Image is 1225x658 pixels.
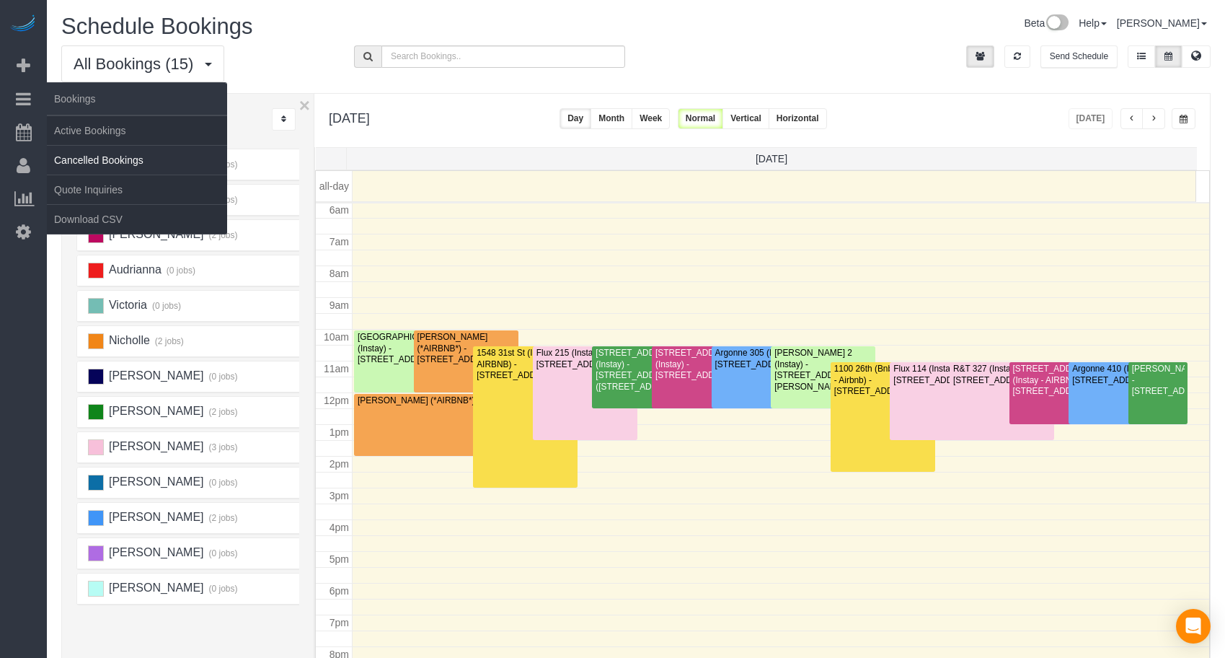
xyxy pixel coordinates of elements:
[207,442,238,452] small: (3 jobs)
[893,364,991,386] div: Flux 114 (Instay) - [STREET_ADDRESS]
[1079,17,1107,29] a: Help
[324,395,349,406] span: 12pm
[107,405,203,417] span: [PERSON_NAME]
[330,426,349,438] span: 1pm
[715,348,813,370] div: Argonne 305 (Instay) - [STREET_ADDRESS]
[1131,364,1185,397] div: [PERSON_NAME] - [STREET_ADDRESS]
[330,299,349,311] span: 9am
[164,266,195,276] small: (0 jobs)
[330,268,349,279] span: 8am
[207,230,238,240] small: (2 jobs)
[756,153,787,164] span: [DATE]
[324,363,349,374] span: 11am
[1069,108,1113,129] button: [DATE]
[833,364,932,397] div: 1100 26th (BnbPal Mgmt - Airbnb) - [STREET_ADDRESS]
[47,115,227,234] ul: Bookings
[74,55,200,73] span: All Bookings (15)
[476,348,575,381] div: 1548 31st St (Instay - AIRBNB) - [STREET_ADDRESS]
[678,108,723,129] button: Normal
[207,548,238,558] small: (0 jobs)
[281,115,286,123] i: Sort Teams
[107,582,203,594] span: [PERSON_NAME]
[1176,609,1211,644] div: Open Intercom Messenger
[107,263,161,276] span: Audrianna
[1040,45,1118,68] button: Send Schedule
[207,372,238,382] small: (0 jobs)
[330,553,349,565] span: 5pm
[107,299,147,311] span: Victoria
[1012,364,1111,397] div: [STREET_ADDRESS] (Instay - AIRBNB) - [STREET_ADDRESS]
[722,108,769,129] button: Vertical
[107,440,203,452] span: [PERSON_NAME]
[150,301,181,311] small: (0 jobs)
[330,617,349,628] span: 7pm
[272,108,296,131] div: ...
[47,116,227,145] a: Active Bookings
[107,369,203,382] span: [PERSON_NAME]
[153,336,184,346] small: (2 jobs)
[330,522,349,533] span: 4pm
[591,108,632,129] button: Month
[329,108,370,126] h2: [DATE]
[299,96,310,115] button: ×
[1045,14,1069,33] img: New interface
[61,45,224,82] button: All Bookings (15)
[357,395,575,406] div: [PERSON_NAME] (*AIRBNB*) - [STREET_ADDRESS]
[774,348,872,392] div: [PERSON_NAME] 2 (Instay) - [STREET_ADDRESS][PERSON_NAME]
[381,45,625,68] input: Search Bookings..
[319,180,349,192] span: all-day
[47,175,227,204] a: Quote Inquiries
[107,228,203,240] span: [PERSON_NAME]
[47,82,227,115] span: Bookings
[1071,364,1170,386] div: Argonne 410 (Instay) - [STREET_ADDRESS]
[560,108,591,129] button: Day
[330,490,349,501] span: 3pm
[47,146,227,175] a: Cancelled Bookings
[417,332,516,365] div: [PERSON_NAME] (*AIRBNB*) - [STREET_ADDRESS]
[61,14,252,39] span: Schedule Bookings
[952,364,1051,386] div: R&T 327 (Instay) - [STREET_ADDRESS]
[1117,17,1207,29] a: [PERSON_NAME]
[107,546,203,558] span: [PERSON_NAME]
[9,14,37,35] img: Automaid Logo
[47,205,227,234] a: Download CSV
[1024,17,1069,29] a: Beta
[207,513,238,523] small: (2 jobs)
[536,348,634,370] div: Flux 215 (Instay) - [STREET_ADDRESS]
[107,511,203,523] span: [PERSON_NAME]
[769,108,827,129] button: Horizontal
[207,159,238,170] small: (2 jobs)
[207,407,238,417] small: (2 jobs)
[107,475,203,488] span: [PERSON_NAME]
[207,478,238,488] small: (0 jobs)
[632,108,670,129] button: Week
[330,458,349,470] span: 2pm
[330,236,349,247] span: 7am
[107,334,149,346] span: Nicholle
[655,348,753,381] div: [STREET_ADDRESS] (Instay) - [STREET_ADDRESS]
[207,584,238,594] small: (0 jobs)
[207,195,238,205] small: (2 jobs)
[330,204,349,216] span: 6am
[330,585,349,597] span: 6pm
[595,348,694,392] div: [STREET_ADDRESS] (Instay) - [STREET_ADDRESS] - ([STREET_ADDRESS]
[324,331,349,343] span: 10am
[357,332,456,365] div: [GEOGRAPHIC_DATA] (Instay) - [STREET_ADDRESS]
